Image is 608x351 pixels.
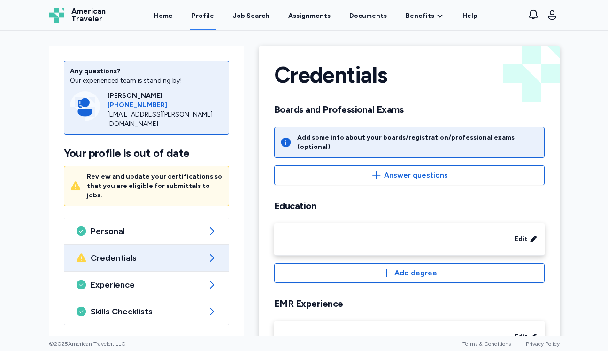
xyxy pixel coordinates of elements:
[64,146,229,160] h1: Your profile is out of date
[274,104,545,116] h2: Boards and Professional Exams
[70,67,223,76] div: Any questions?
[87,172,223,200] div: Review and update your certifications so that you are eligible for submittals to jobs.
[71,8,106,23] span: American Traveler
[91,226,202,237] span: Personal
[406,11,444,21] a: Benefits
[274,298,545,310] h2: EMR Experience
[233,11,269,21] div: Job Search
[526,341,560,347] a: Privacy Policy
[108,91,223,101] div: [PERSON_NAME]
[384,170,448,181] span: Answer questions
[274,263,545,283] button: Add degree
[49,340,125,348] span: © 2025 American Traveler, LLC
[91,252,202,264] span: Credentials
[274,165,545,185] button: Answer questions
[297,133,539,152] div: Add some info about your boards/registration/professional exams (optional)
[274,200,545,212] h2: Education
[108,110,223,129] div: [EMAIL_ADDRESS][PERSON_NAME][DOMAIN_NAME]
[274,223,545,256] div: Edit
[394,267,437,279] span: Add degree
[406,11,434,21] span: Benefits
[91,306,202,317] span: Skills Checklists
[49,8,64,23] img: Logo
[274,61,387,89] h1: Credentials
[70,76,223,86] div: Our experienced team is standing by!
[515,234,528,244] span: Edit
[70,91,100,121] img: Consultant
[108,101,223,110] a: [PHONE_NUMBER]
[515,332,528,342] span: Edit
[190,1,216,30] a: Profile
[91,279,202,290] span: Experience
[462,341,511,347] a: Terms & Conditions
